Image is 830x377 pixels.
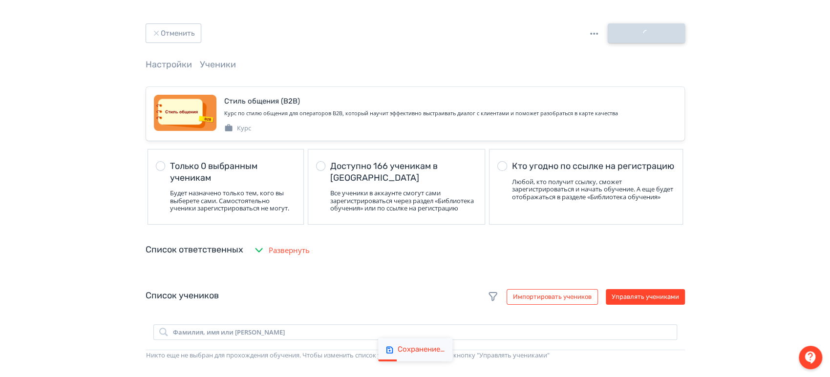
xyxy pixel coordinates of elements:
[146,243,243,256] div: Список ответственных
[269,245,310,256] span: Развернуть
[146,59,192,70] a: Настройки
[146,351,684,360] div: Никто еще не выбран для прохождения обучения. Чтобы изменить список участников, нажмите на кнопку...
[200,59,236,70] a: Ученики
[398,345,445,355] div: Сохранение…
[170,189,296,212] div: Будет назначено только тем, кого вы выберете сами. Самостоятельно ученики зарегистрироваться не м...
[511,178,674,201] div: Любой, кто получит ссылку, сможет зарегистрироваться и начать обучение. А еще будет отображаться ...
[146,23,201,43] button: Отменить
[330,189,477,212] div: Все ученики в аккаунте смогут сами зарегистрироваться через раздел «Библиотека обучения» или по с...
[224,96,300,107] div: Стиль общения (B2B)
[511,161,674,172] div: Кто угодно по ссылке на регистрацию
[507,289,598,305] button: Импортировать учеников
[170,161,296,184] div: Только 0 выбранным ученикам
[224,124,251,133] div: Курс
[606,289,685,305] button: Управлять учениками
[251,240,312,260] button: Развернуть
[224,109,677,118] div: Курс по стилю общения для операторов B2B, который научит эффективно выстраивать диалог с клиентам...
[146,289,685,305] div: Список учеников
[330,161,477,184] div: Доступно 166 ученикам в [GEOGRAPHIC_DATA]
